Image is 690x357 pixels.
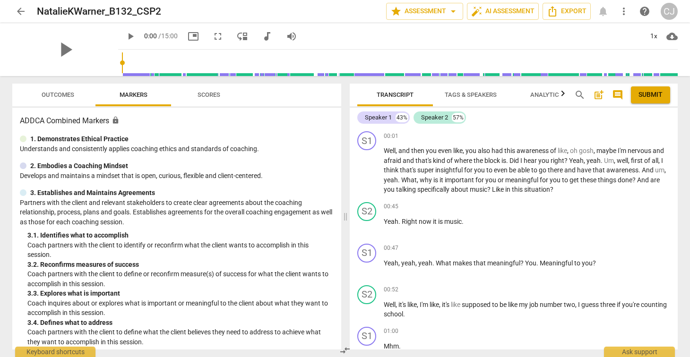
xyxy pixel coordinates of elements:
[444,218,462,225] span: music
[432,259,436,267] span: .
[525,259,536,267] span: You
[524,157,538,164] span: hear
[27,298,334,318] p: Coach inquires about or explores what is important or meaningful to the client about what they wa...
[586,157,601,164] span: yeah
[466,147,478,154] span: you
[433,157,447,164] span: kind
[618,6,630,17] span: more_vert
[474,166,486,174] span: you
[492,186,505,193] span: Like
[467,3,539,20] button: AI Assessment
[617,157,628,164] span: well
[593,89,604,101] span: post_add
[567,147,570,154] span: ,
[144,32,157,40] span: 0:00
[519,301,529,308] span: my
[650,176,660,184] span: are
[452,113,465,122] div: 57%
[471,6,535,17] span: AI Assessment
[594,147,596,154] span: ,
[574,89,586,101] span: search
[384,310,403,318] span: school
[421,113,448,122] div: Speaker 2
[601,157,604,164] span: .
[401,259,415,267] span: yeah
[638,166,642,174] span: .
[212,31,224,42] span: fullscreen
[517,166,531,174] span: able
[504,147,517,154] span: this
[396,147,398,154] span: ,
[644,157,652,164] span: of
[570,147,579,154] span: Filler word
[453,259,474,267] span: makes
[617,301,622,308] span: if
[636,3,653,20] a: Help
[15,347,95,357] div: Keyboard shortcuts
[550,147,558,154] span: of
[498,176,505,184] span: or
[401,176,417,184] span: What
[550,176,562,184] span: you
[390,6,402,17] span: star
[606,166,638,174] span: awareness
[402,218,419,225] span: Right
[398,301,407,308] span: it's
[357,327,376,346] div: Change speaker
[579,147,594,154] span: Filler word
[384,218,398,225] span: Yeah
[564,157,569,164] span: ?
[20,144,334,154] p: Understands and consistently applies coaching ethics and standards of coaching.
[509,166,517,174] span: be
[618,147,628,154] span: I'm
[112,116,120,124] span: Assessment is enabled for this document. The competency model is locked and follows the assessmen...
[426,147,438,154] span: you
[438,218,444,225] span: is
[529,301,540,308] span: job
[357,131,376,150] div: Change speaker
[20,198,334,227] p: Partners with the client and relevant stakeholders to create clear agreements about the coaching ...
[550,186,553,193] span: ?
[524,186,550,193] span: situation
[415,157,433,164] span: that's
[540,259,574,267] span: Meaningful
[596,147,618,154] span: maybe
[261,31,273,42] span: audiotrack
[384,147,396,154] span: Well
[403,157,415,164] span: and
[637,176,650,184] span: And
[520,157,524,164] span: I
[584,157,586,164] span: ,
[445,91,497,98] span: Tags & Speakers
[440,176,445,184] span: it
[420,176,433,184] span: why
[517,147,550,154] span: awareness
[209,28,226,45] button: Fullscreen
[618,176,632,184] span: done
[631,86,670,103] button: Please Do Not Submit until your Assessment is Complete
[445,176,475,184] span: important
[536,259,540,267] span: .
[530,91,562,98] span: Analytics
[578,301,581,308] span: I
[509,157,520,164] span: Did
[407,301,417,308] span: like
[508,301,519,308] span: like
[487,186,492,193] span: ?
[462,301,492,308] span: supposed
[622,301,641,308] span: you're
[638,90,663,100] span: Submit
[520,259,525,267] span: ?
[286,31,297,42] span: volume_up
[27,289,334,298] div: 3. 3. Explores what is important
[540,301,564,308] span: number
[485,176,498,184] span: you
[384,244,398,252] span: 00:47
[27,260,334,270] div: 3. 2. Reconfirms measures of success
[411,147,426,154] span: then
[593,166,606,174] span: that
[403,310,405,318] span: .
[399,342,401,350] span: .
[575,301,578,308] span: ,
[664,166,666,174] span: ,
